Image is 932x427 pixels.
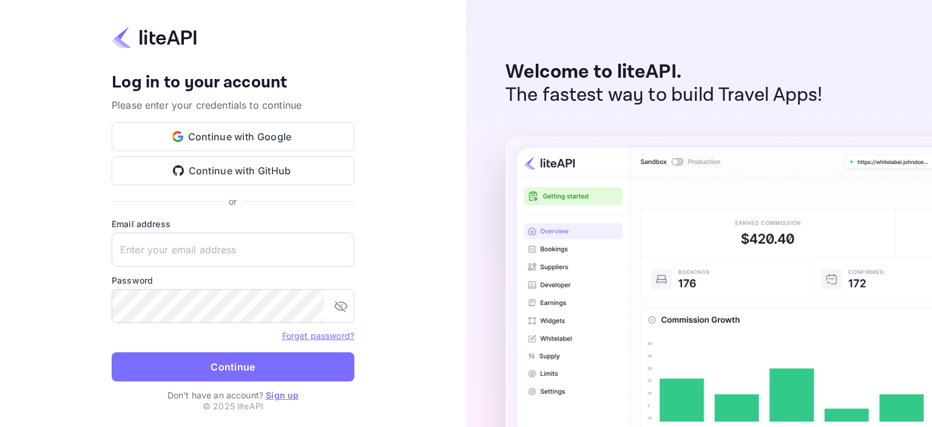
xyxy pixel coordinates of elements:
[266,390,299,400] a: Sign up
[505,84,823,107] p: The fastest way to build Travel Apps!
[112,122,354,151] button: Continue with Google
[112,233,354,267] input: Enter your email address
[112,217,354,230] label: Email address
[329,294,353,318] button: toggle password visibility
[112,26,197,49] img: liteapi
[112,352,354,381] button: Continue
[112,274,354,287] label: Password
[203,400,263,412] p: © 2025 liteAPI
[229,195,237,208] p: or
[282,329,354,341] a: Forget password?
[505,61,823,84] p: Welcome to liteAPI.
[282,330,354,341] a: Forget password?
[112,389,354,401] p: Don't have an account?
[112,72,354,94] h4: Log in to your account
[112,98,354,112] p: Please enter your credentials to continue
[112,156,354,185] button: Continue with GitHub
